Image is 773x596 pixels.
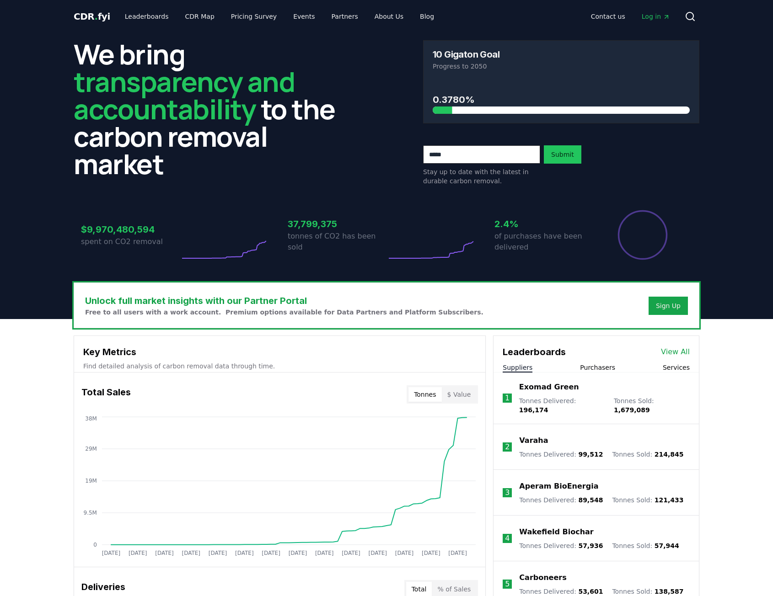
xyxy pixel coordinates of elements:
a: CDR.fyi [74,10,110,23]
tspan: [DATE] [449,550,467,556]
span: CDR fyi [74,11,110,22]
a: About Us [367,8,411,25]
button: Tonnes [408,387,441,402]
a: Events [286,8,322,25]
button: Purchasers [580,363,615,372]
tspan: [DATE] [342,550,360,556]
button: Suppliers [503,363,532,372]
tspan: 0 [93,542,97,548]
button: Services [663,363,690,372]
span: 214,845 [655,451,684,458]
a: CDR Map [178,8,222,25]
a: Varaha [519,435,548,446]
button: Sign Up [649,297,688,315]
span: 121,433 [655,496,684,504]
p: 1 [505,393,510,404]
tspan: [DATE] [395,550,414,556]
span: 57,944 [655,542,679,549]
tspan: [DATE] [155,550,174,556]
nav: Main [584,8,677,25]
span: 99,512 [578,451,603,458]
p: 3 [505,487,510,498]
p: Tonnes Delivered : [519,495,603,505]
p: Tonnes Sold : [612,587,683,596]
h3: 10 Gigaton Goal [433,50,499,59]
h3: 2.4% [494,217,593,231]
tspan: [DATE] [422,550,440,556]
button: $ Value [442,387,477,402]
p: Find detailed analysis of carbon removal data through time. [83,362,476,371]
nav: Main [118,8,441,25]
p: Tonnes Delivered : [519,541,603,550]
h3: Total Sales [81,385,131,404]
p: Stay up to date with the latest in durable carbon removal. [423,167,540,186]
span: 138,587 [655,588,684,595]
tspan: [DATE] [315,550,334,556]
h3: Leaderboards [503,345,566,359]
span: Log in [642,12,670,21]
h3: Unlock full market insights with our Partner Portal [85,294,483,308]
tspan: 38M [85,415,97,422]
tspan: [DATE] [102,550,121,556]
a: Leaderboards [118,8,176,25]
p: 2 [505,442,510,452]
div: Percentage of sales delivered [617,209,668,261]
tspan: [DATE] [209,550,227,556]
a: Sign Up [656,301,681,310]
a: Log in [634,8,677,25]
span: 57,936 [578,542,603,549]
h3: 37,799,375 [288,217,386,231]
a: Partners [324,8,365,25]
a: Blog [413,8,441,25]
a: Pricing Survey [224,8,284,25]
p: Free to all users with a work account. Premium options available for Data Partners and Platform S... [85,308,483,317]
span: 53,601 [578,588,603,595]
tspan: [DATE] [235,550,254,556]
a: View All [661,346,690,357]
p: 4 [505,533,510,544]
a: Aperam BioEnergia [519,481,598,492]
p: Tonnes Sold : [612,495,683,505]
tspan: [DATE] [129,550,147,556]
p: of purchases have been delivered [494,231,593,253]
h2: We bring to the carbon removal market [74,40,350,177]
span: transparency and accountability [74,63,295,128]
tspan: 29M [85,446,97,452]
p: Tonnes Sold : [614,396,690,415]
p: Tonnes Delivered : [519,450,603,459]
tspan: [DATE] [289,550,307,556]
span: . [95,11,98,22]
a: Carboneers [519,572,566,583]
p: Progress to 2050 [433,62,690,71]
p: 5 [505,579,510,590]
h3: Key Metrics [83,345,476,359]
tspan: 9.5M [84,510,97,516]
tspan: 19M [85,478,97,484]
button: Submit [544,145,581,164]
p: Tonnes Sold : [612,450,683,459]
p: spent on CO2 removal [81,236,180,247]
h3: 0.3780% [433,93,690,106]
span: 196,174 [519,406,548,414]
p: tonnes of CO2 has been sold [288,231,386,253]
tspan: [DATE] [182,550,201,556]
p: Tonnes Delivered : [519,396,605,415]
p: Tonnes Sold : [612,541,679,550]
a: Contact us [584,8,633,25]
h3: $9,970,480,594 [81,223,180,236]
tspan: [DATE] [262,550,281,556]
a: Exomad Green [519,382,579,393]
p: Tonnes Delivered : [519,587,603,596]
a: Wakefield Biochar [519,527,593,537]
span: 1,679,089 [614,406,650,414]
tspan: [DATE] [369,550,387,556]
span: 89,548 [578,496,603,504]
